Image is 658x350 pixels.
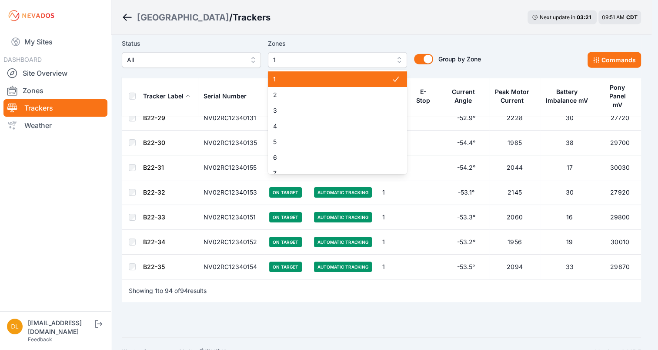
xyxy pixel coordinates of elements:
[268,52,407,68] button: 1
[273,55,390,65] span: 1
[273,106,391,115] span: 3
[273,138,391,146] span: 5
[273,169,391,178] span: 7
[273,91,391,99] span: 2
[268,70,407,174] div: 1
[273,153,391,162] span: 6
[273,75,391,84] span: 1
[273,122,391,131] span: 4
